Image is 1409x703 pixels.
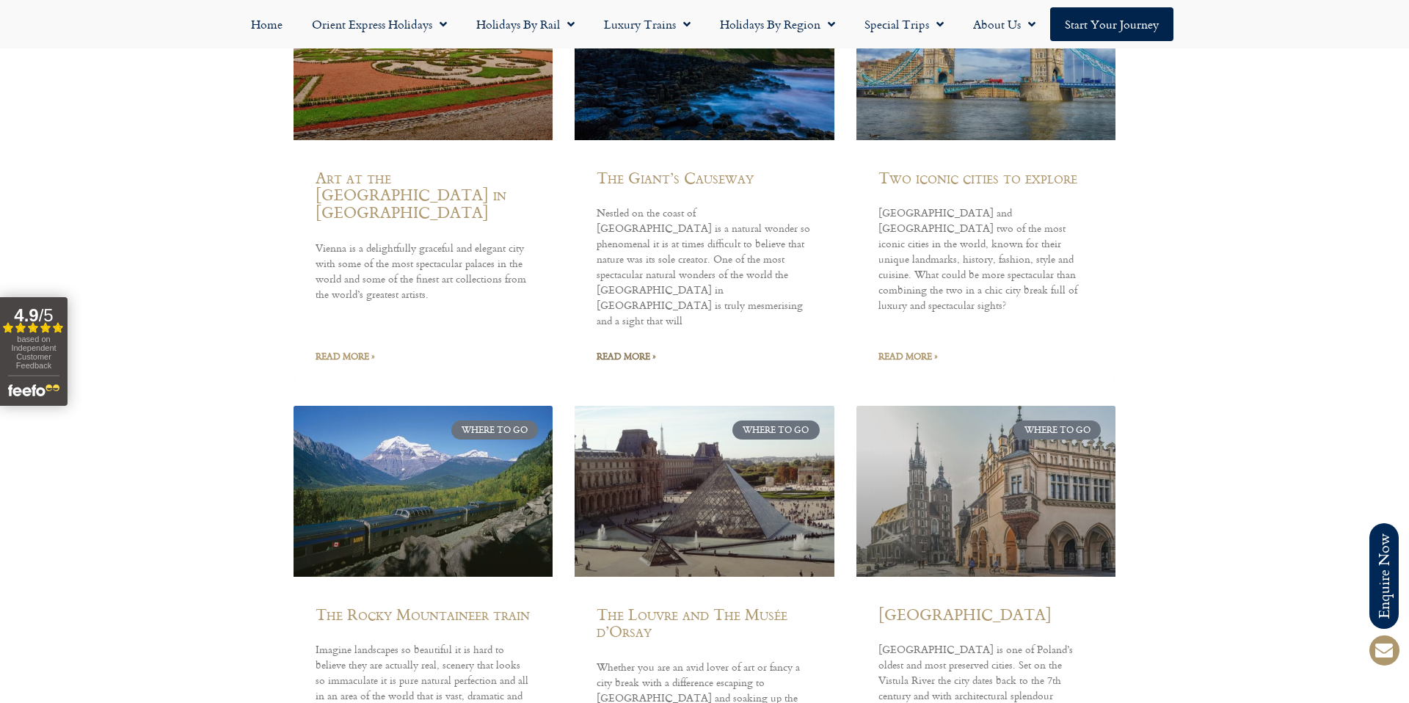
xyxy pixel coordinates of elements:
[236,7,297,41] a: Home
[597,205,812,328] p: Nestled on the coast of [GEOGRAPHIC_DATA] is a natural wonder so phenomenal it is at times diffic...
[732,420,820,440] div: Where to go
[878,348,938,365] a: Read more about Two iconic cities to explore
[451,420,539,440] div: Where to go
[878,602,1052,626] a: [GEOGRAPHIC_DATA]
[297,7,462,41] a: Orient Express Holidays
[316,602,530,626] a: The Rocky Mountaineer train
[705,7,850,41] a: Holidays by Region
[878,166,1077,189] a: Two iconic cities to explore
[958,7,1050,41] a: About Us
[462,7,589,41] a: Holidays by Rail
[316,240,531,302] p: Vienna is a delightfully graceful and elegant city with some of the most spectacular palaces in t...
[878,205,1093,313] p: [GEOGRAPHIC_DATA] and [GEOGRAPHIC_DATA] two of the most iconic cities in the world, known for the...
[597,348,656,365] a: Read more about The Giant’s Causeway
[589,7,705,41] a: Luxury Trains
[316,348,375,365] a: Read more about Art at the Belvedere Palace in Vienna
[597,166,754,189] a: The Giant’s Causeway
[597,602,787,644] a: The Louvre and The Musée d’Orsay
[1013,420,1101,440] div: Where to go
[7,7,1402,41] nav: Menu
[316,166,506,224] a: Art at the [GEOGRAPHIC_DATA] in [GEOGRAPHIC_DATA]
[1050,7,1173,41] a: Start your Journey
[850,7,958,41] a: Special Trips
